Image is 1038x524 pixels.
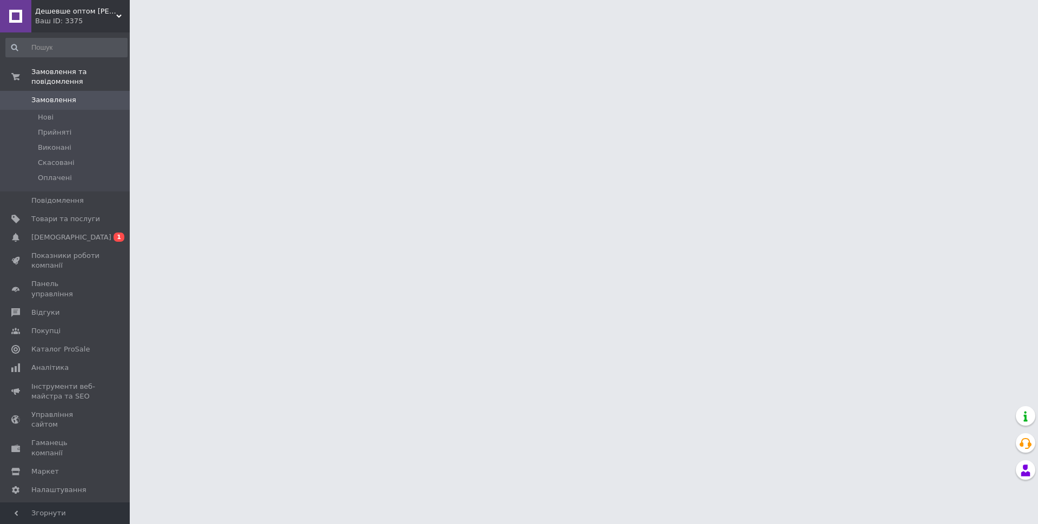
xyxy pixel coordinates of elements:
span: Аналітика [31,363,69,373]
div: Ваш ID: 3375 [35,16,130,26]
input: Пошук [5,38,128,57]
span: Повідомлення [31,196,84,205]
span: Відгуки [31,308,59,317]
span: Управління сайтом [31,410,100,429]
span: Виконані [38,143,71,152]
span: Замовлення [31,95,76,105]
span: Каталог ProSale [31,344,90,354]
span: Покупці [31,326,61,336]
span: Гаманець компанії [31,438,100,457]
span: [DEMOGRAPHIC_DATA] [31,233,111,242]
span: Маркет [31,467,59,476]
span: 1 [114,233,124,242]
span: Прийняті [38,128,71,137]
span: Показники роботи компанії [31,251,100,270]
span: Оплачені [38,173,72,183]
span: Скасовані [38,158,75,168]
span: Інструменти веб-майстра та SEO [31,382,100,401]
span: Панель управління [31,279,100,299]
span: Замовлення та повідомлення [31,67,130,87]
span: Налаштування [31,485,86,495]
span: Дешевше оптом ПП Левчук А.А. [35,6,116,16]
span: Товари та послуги [31,214,100,224]
span: Нові [38,112,54,122]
